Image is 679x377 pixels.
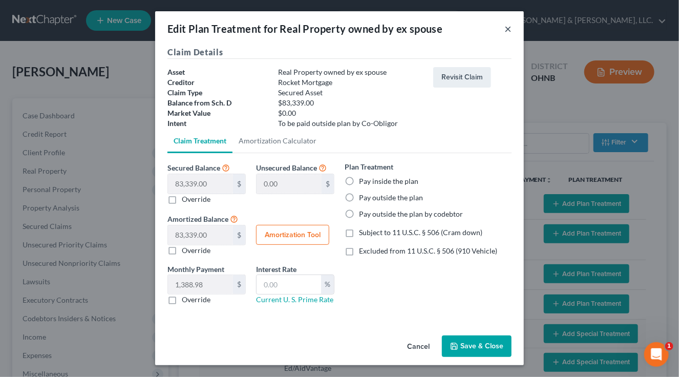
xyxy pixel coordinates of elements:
[168,275,233,295] input: 0.00
[644,342,669,367] iframe: Intercom live chat
[359,228,482,237] span: Subject to 11 U.S.C. § 506 (Cram down)
[182,194,210,204] label: Override
[162,108,273,118] div: Market Value
[233,275,245,295] div: $
[322,174,334,194] div: $
[256,163,317,172] span: Unsecured Balance
[167,22,442,36] div: Edit Plan Treatment for Real Property owned by ex spouse
[257,275,321,295] input: 0.00
[162,88,273,98] div: Claim Type
[359,176,418,186] label: Pay inside the plan
[233,174,245,194] div: $
[273,118,428,129] div: To be paid outside plan by Co-Obligor
[168,174,233,194] input: 0.00
[256,225,329,245] button: Amortization Tool
[273,98,428,108] div: $83,339.00
[273,88,428,98] div: Secured Asset
[182,295,210,305] label: Override
[182,245,210,256] label: Override
[233,225,245,245] div: $
[257,174,322,194] input: 0.00
[162,77,273,88] div: Creditor
[162,98,273,108] div: Balance from Sch. D
[359,209,463,219] label: Pay outside the plan by codebtor
[167,129,232,153] a: Claim Treatment
[168,225,233,245] input: 0.00
[167,215,228,223] span: Amortized Balance
[256,264,296,275] label: Interest Rate
[162,67,273,77] div: Asset
[359,246,497,255] span: Excluded from 11 U.S.C. § 506 (910 Vehicle)
[359,193,423,203] label: Pay outside the plan
[442,336,512,357] button: Save & Close
[273,108,428,118] div: $0.00
[433,67,491,88] button: Revisit Claim
[273,67,428,77] div: Real Property owned by ex spouse
[399,337,438,357] button: Cancel
[232,129,323,153] a: Amortization Calculator
[167,46,512,59] h5: Claim Details
[273,77,428,88] div: Rocket Mortgage
[256,295,333,304] a: Current U. S. Prime Rate
[345,161,393,172] label: Plan Treatment
[665,342,673,350] span: 1
[162,118,273,129] div: Intent
[321,275,334,295] div: %
[504,23,512,35] button: ×
[167,264,224,275] label: Monthly Payment
[167,163,220,172] span: Secured Balance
